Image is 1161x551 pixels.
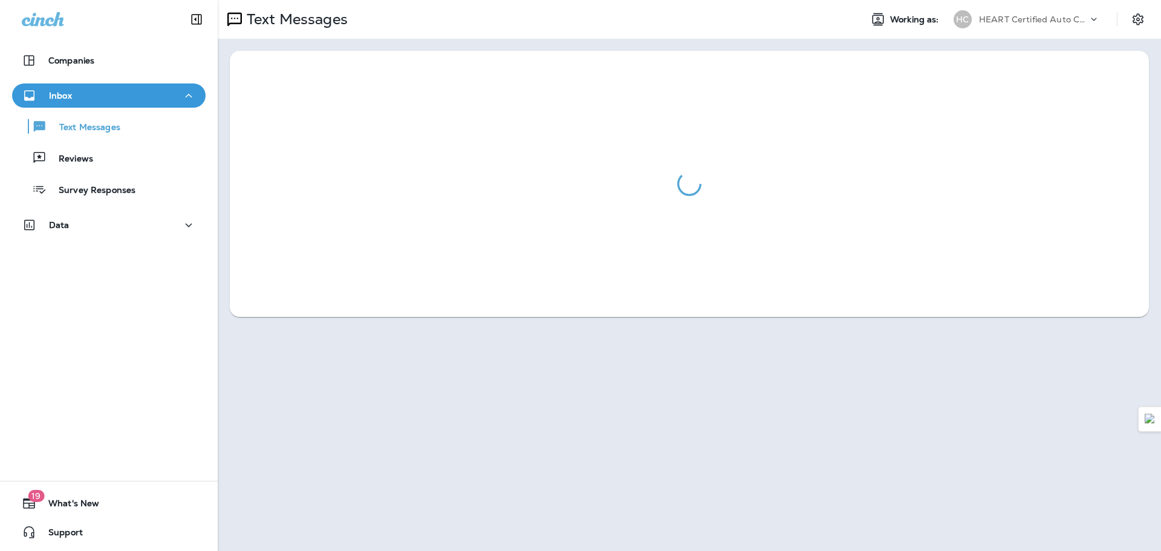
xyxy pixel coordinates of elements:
[12,491,206,515] button: 19What's New
[12,145,206,171] button: Reviews
[890,15,941,25] span: Working as:
[180,7,213,31] button: Collapse Sidebar
[1145,414,1156,425] img: Detect Auto
[12,213,206,237] button: Data
[12,83,206,108] button: Inbox
[979,15,1088,24] p: HEART Certified Auto Care
[242,10,348,28] p: Text Messages
[36,498,99,513] span: What's New
[12,114,206,139] button: Text Messages
[12,48,206,73] button: Companies
[49,91,72,100] p: Inbox
[954,10,972,28] div: HC
[12,177,206,202] button: Survey Responses
[12,520,206,544] button: Support
[47,185,135,197] p: Survey Responses
[36,527,83,542] span: Support
[49,220,70,230] p: Data
[28,490,44,502] span: 19
[47,122,120,134] p: Text Messages
[47,154,93,165] p: Reviews
[48,56,94,65] p: Companies
[1127,8,1149,30] button: Settings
